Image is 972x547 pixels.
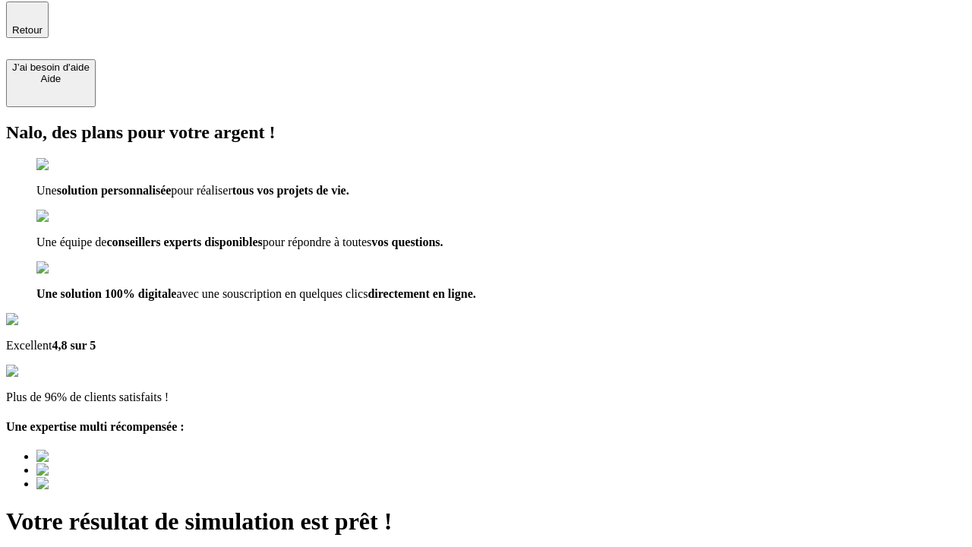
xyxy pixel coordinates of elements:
div: J’ai besoin d'aide [12,62,90,73]
span: solution personnalisée [57,184,172,197]
img: checkmark [36,261,102,275]
h4: Une expertise multi récompensée : [6,420,966,434]
img: Google Review [6,313,94,327]
span: 4,8 sur 5 [52,339,96,352]
span: tous vos projets de vie. [232,184,349,197]
img: Best savings advice award [36,477,177,491]
span: vos questions. [371,236,443,248]
p: Plus de 96% de clients satisfaits ! [6,390,966,404]
span: pour réaliser [171,184,232,197]
span: avec une souscription en quelques clics [176,287,368,300]
span: Une [36,184,57,197]
span: pour répondre à toutes [263,236,372,248]
img: reviews stars [6,365,81,378]
div: Aide [12,73,90,84]
span: Excellent [6,339,52,352]
button: Retour [6,2,49,38]
h1: Votre résultat de simulation est prêt ! [6,507,966,536]
img: checkmark [36,210,102,223]
button: J’ai besoin d'aideAide [6,59,96,107]
img: checkmark [36,158,102,172]
span: conseillers experts disponibles [106,236,262,248]
span: directement en ligne. [368,287,475,300]
img: Best savings advice award [36,463,177,477]
img: Best savings advice award [36,450,177,463]
span: Retour [12,24,43,36]
span: Une solution 100% digitale [36,287,176,300]
h2: Nalo, des plans pour votre argent ! [6,122,966,143]
span: Une équipe de [36,236,106,248]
